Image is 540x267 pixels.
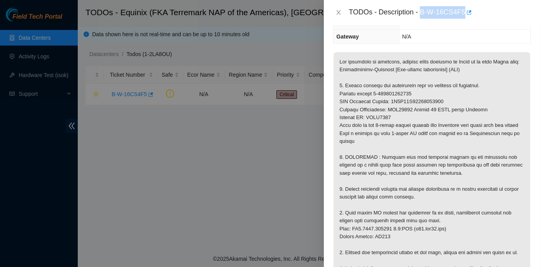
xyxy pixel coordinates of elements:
[333,9,344,16] button: Close
[349,6,531,19] div: TODOs - Description - B-W-16CS4F5
[336,9,342,16] span: close
[336,33,359,40] span: Gateway
[402,33,411,40] span: N/A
